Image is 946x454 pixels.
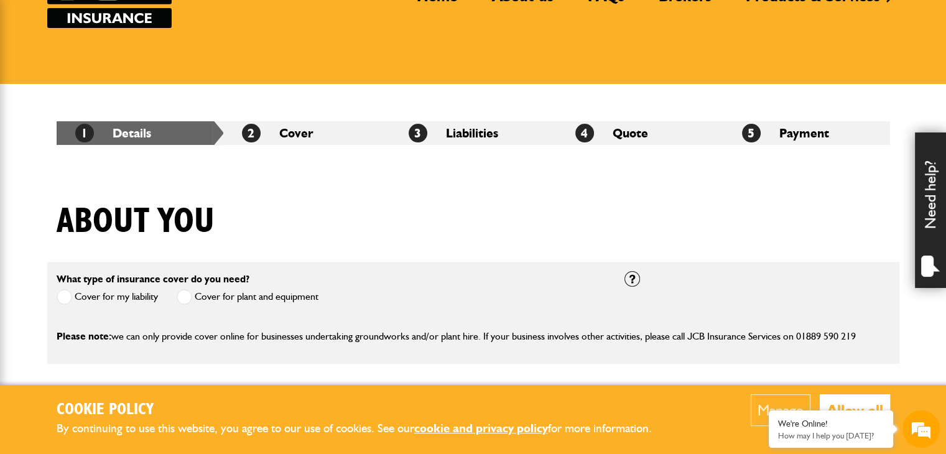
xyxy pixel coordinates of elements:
em: Start Chat [169,357,226,374]
a: cookie and privacy policy [414,421,548,435]
p: we can only provide cover online for businesses undertaking groundworks and/or plant hire. If you... [57,328,890,345]
span: Please note: [57,330,111,342]
input: Enter your phone number [16,188,227,216]
span: 3 [409,124,427,142]
div: We're Online! [778,419,884,429]
span: 4 [575,124,594,142]
span: 5 [742,124,761,142]
p: By continuing to use this website, you agree to our use of cookies. See our for more information. [57,419,672,438]
p: How may I help you today? [778,431,884,440]
li: Quote [557,121,723,145]
div: Chat with us now [65,70,209,86]
li: Cover [223,121,390,145]
label: What type of insurance cover do you need? [57,274,249,284]
span: 1 [75,124,94,142]
button: Manage [751,394,810,426]
label: Cover for plant and equipment [177,289,318,305]
li: Liabilities [390,121,557,145]
img: d_20077148190_company_1631870298795_20077148190 [21,69,52,86]
textarea: Type your message and hit 'Enter' [16,225,227,346]
h2: Cookie Policy [57,401,672,420]
h1: About you [57,201,215,243]
span: 2 [242,124,261,142]
div: Minimize live chat window [204,6,234,36]
input: Enter your last name [16,115,227,142]
button: Allow all [820,394,890,426]
input: Enter your email address [16,152,227,179]
label: Cover for my liability [57,289,158,305]
li: Details [57,121,223,145]
div: Need help? [915,132,946,288]
li: Payment [723,121,890,145]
